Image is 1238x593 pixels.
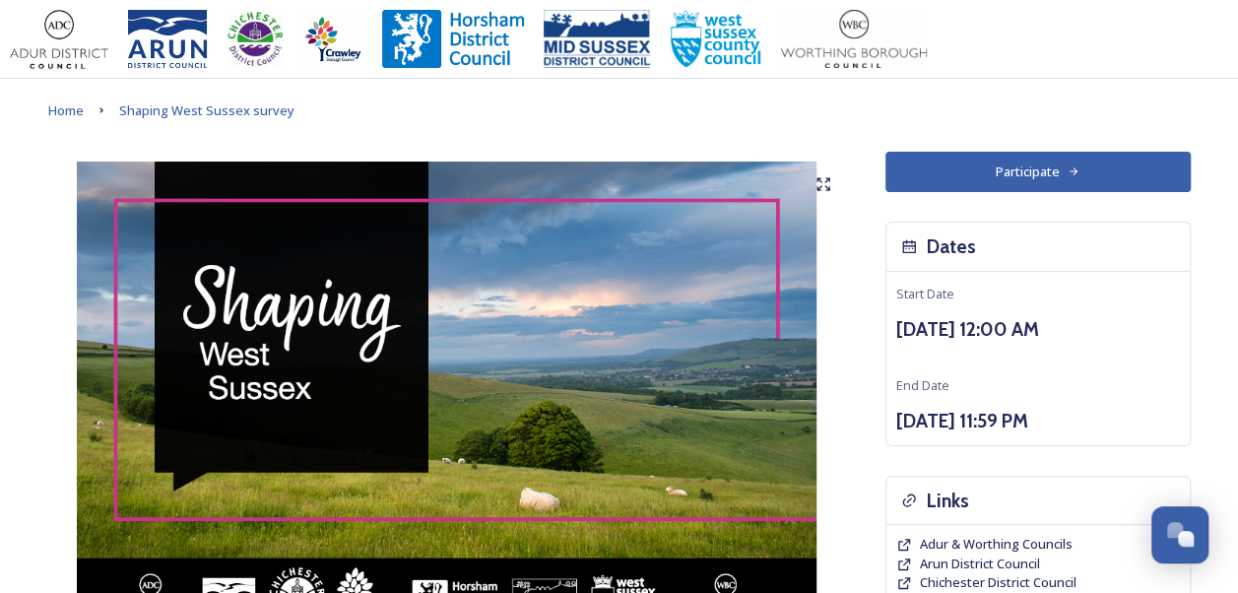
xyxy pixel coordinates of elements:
[227,10,284,69] img: CDC%20Logo%20-%20you%20may%20have%20a%20better%20version.jpg
[544,10,650,69] img: 150ppimsdc%20logo%20blue.png
[927,232,976,261] h3: Dates
[885,152,1191,192] button: Participate
[670,10,762,69] img: WSCCPos-Spot-25mm.jpg
[896,285,954,302] span: Start Date
[128,10,207,69] img: Arun%20District%20Council%20logo%20blue%20CMYK.jpg
[920,555,1040,573] a: Arun District Council
[920,555,1040,572] span: Arun District Council
[10,10,108,69] img: Adur%20logo%20%281%29.jpeg
[920,535,1073,554] a: Adur & Worthing Councils
[119,99,294,122] a: Shaping West Sussex survey
[48,99,84,122] a: Home
[1151,506,1208,563] button: Open Chat
[920,535,1073,553] span: Adur & Worthing Councils
[927,487,969,515] h3: Links
[48,101,84,119] span: Home
[382,10,524,69] img: Horsham%20DC%20Logo.jpg
[896,315,1180,344] h3: [DATE] 12:00 AM
[920,573,1076,592] a: Chichester District Council
[303,10,362,69] img: Crawley%20BC%20logo.jpg
[781,10,927,69] img: Worthing_Adur%20%281%29.jpg
[896,376,949,394] span: End Date
[119,101,294,119] span: Shaping West Sussex survey
[896,407,1180,435] h3: [DATE] 11:59 PM
[920,573,1076,591] span: Chichester District Council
